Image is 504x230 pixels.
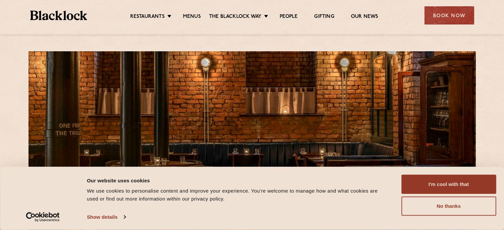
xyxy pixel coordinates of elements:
a: People [280,14,298,21]
a: Usercentrics Cookiebot - opens in a new window [14,212,72,222]
a: Gifting [314,14,334,21]
img: BL_Textured_Logo-footer-cropped.svg [30,11,87,20]
a: Show details [87,212,125,222]
button: I'm cool with that [401,175,496,194]
a: Restaurants [130,14,165,21]
div: Book Now [424,6,474,24]
a: Menus [183,14,201,21]
a: Our News [351,14,378,21]
div: Our website uses cookies [87,176,386,184]
a: The Blacklock Way [209,14,261,21]
button: No thanks [401,197,496,216]
div: We use cookies to personalise content and improve your experience. You're welcome to manage how a... [87,187,386,203]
